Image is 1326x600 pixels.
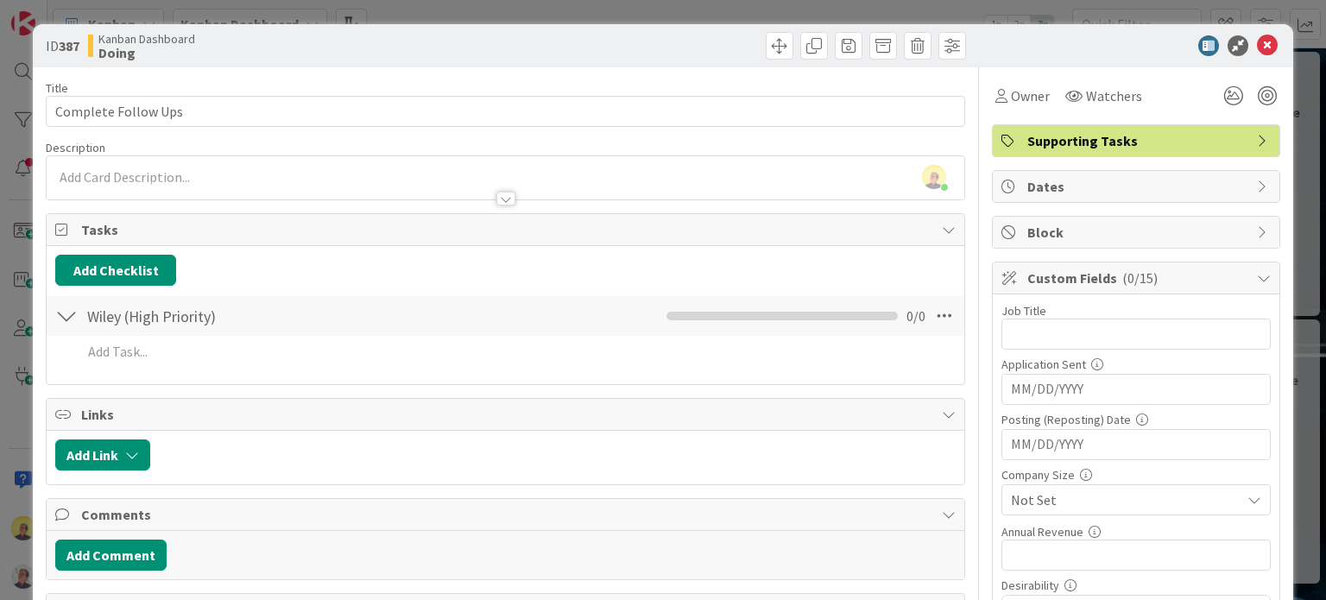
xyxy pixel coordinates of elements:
[1011,85,1050,106] span: Owner
[1027,222,1248,243] span: Block
[1011,488,1232,512] span: Not Set
[59,37,79,54] b: 387
[1001,414,1271,426] div: Posting (Reposting) Date
[922,165,946,189] img: nKUMuoDhFNTCsnC9MIPQkgZgJ2SORMcs.jpeg
[46,96,964,127] input: type card name here...
[81,504,932,525] span: Comments
[1027,130,1248,151] span: Supporting Tasks
[1001,303,1046,319] label: Job Title
[1086,85,1142,106] span: Watchers
[1011,430,1261,459] input: MM/DD/YYYY
[1027,268,1248,288] span: Custom Fields
[98,32,195,46] span: Kanban Dashboard
[46,35,79,56] span: ID
[906,306,925,326] span: 0 / 0
[55,255,176,286] button: Add Checklist
[81,219,932,240] span: Tasks
[46,80,68,96] label: Title
[55,439,150,471] button: Add Link
[1011,375,1261,404] input: MM/DD/YYYY
[55,540,167,571] button: Add Comment
[1001,469,1271,481] div: Company Size
[98,46,195,60] b: Doing
[1027,176,1248,197] span: Dates
[1001,358,1271,370] div: Application Sent
[81,404,932,425] span: Links
[1001,579,1271,591] div: Desirability
[1122,269,1158,287] span: ( 0/15 )
[81,300,470,332] input: Add Checklist...
[46,140,105,155] span: Description
[1001,524,1083,540] label: Annual Revenue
